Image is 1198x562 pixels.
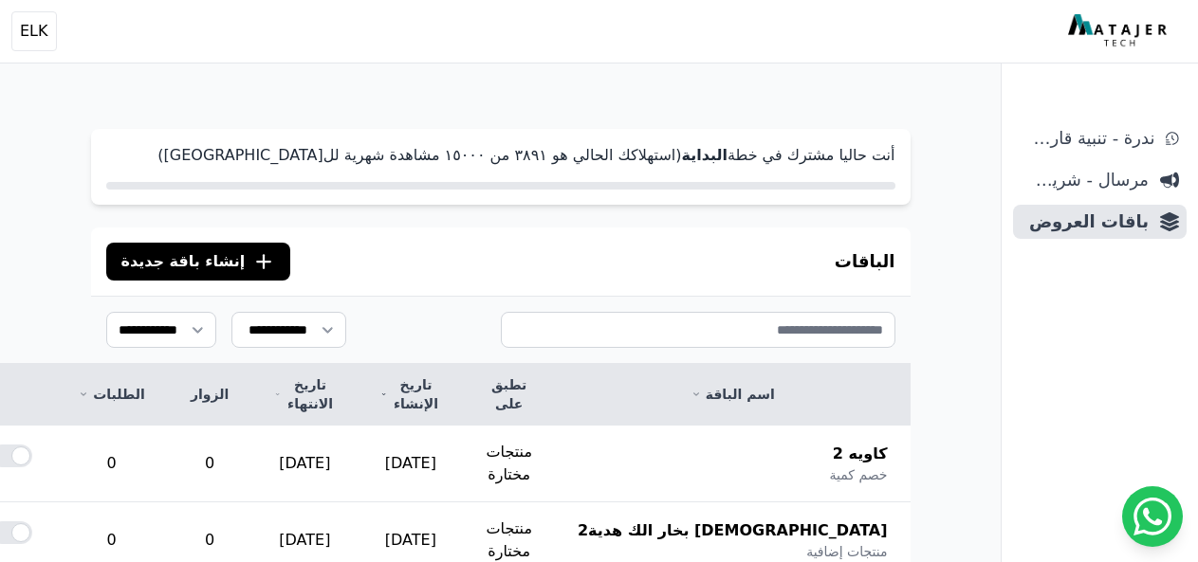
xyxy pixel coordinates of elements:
span: باقات العروض [1021,208,1149,235]
span: ندرة - تنبية قارب علي النفاذ [1021,125,1154,152]
span: منتجات إضافية [806,542,887,561]
button: ELK [11,11,57,51]
img: MatajerTech Logo [1068,14,1171,48]
td: [DATE] [251,426,358,502]
a: اسم الباقة [578,385,888,404]
h3: الباقات [835,248,895,275]
span: كاويه 2 [833,443,888,465]
span: إنشاء باقة جديدة [121,250,246,273]
td: [DATE] [358,426,463,502]
th: الزوار [168,364,252,426]
a: تاريخ الإنشاء [380,375,440,413]
a: تاريخ الانتهاء [274,375,335,413]
th: تطبق على [463,364,555,426]
span: ELK [20,20,48,43]
a: الطلبات [78,385,144,404]
td: 0 [55,426,167,502]
td: 0 [168,426,252,502]
button: إنشاء باقة جديدة [106,243,291,281]
span: [DEMOGRAPHIC_DATA] بخار الك هدية2 [578,519,888,542]
td: منتجات مختارة [463,426,555,502]
span: مرسال - شريط دعاية [1021,167,1149,193]
span: خصم كمية [829,465,887,484]
strong: البداية [681,146,727,164]
p: أنت حاليا مشترك في خطة (استهلاكك الحالي هو ۳٨٩١ من ١٥۰۰۰ مشاهدة شهرية لل[GEOGRAPHIC_DATA]) [106,144,895,167]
